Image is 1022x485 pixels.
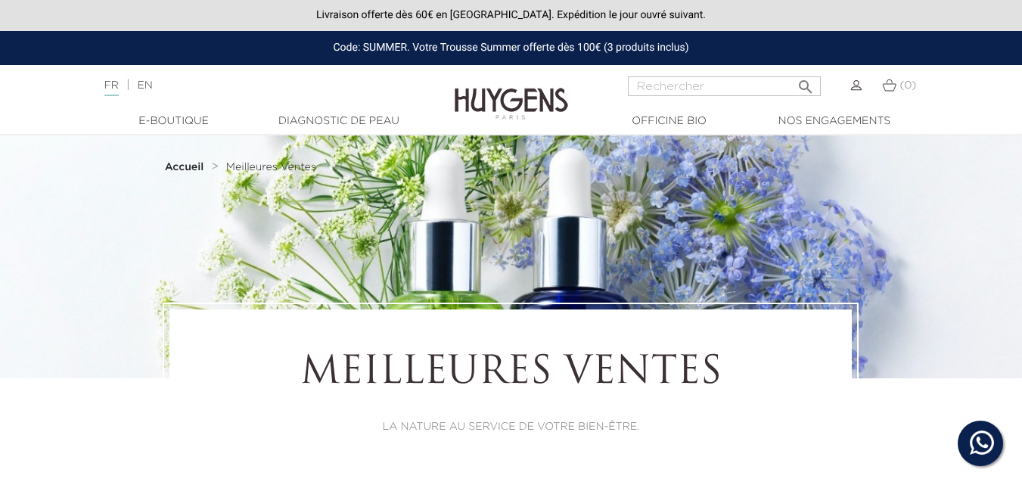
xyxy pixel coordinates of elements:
[455,64,568,122] img: Huygens
[594,113,745,129] a: Officine Bio
[226,162,316,173] span: Meilleures Ventes
[104,80,119,96] a: FR
[165,161,207,173] a: Accueil
[165,162,204,173] strong: Accueil
[98,113,250,129] a: E-Boutique
[759,113,910,129] a: Nos engagements
[792,72,819,92] button: 
[899,80,916,91] span: (0)
[211,351,810,396] h1: Meilleures Ventes
[137,80,152,91] a: EN
[797,73,815,92] i: 
[263,113,415,129] a: Diagnostic de peau
[211,419,810,435] p: LA NATURE AU SERVICE DE VOTRE BIEN-ÊTRE.
[628,76,821,96] input: Rechercher
[226,161,316,173] a: Meilleures Ventes
[97,76,415,95] div: |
